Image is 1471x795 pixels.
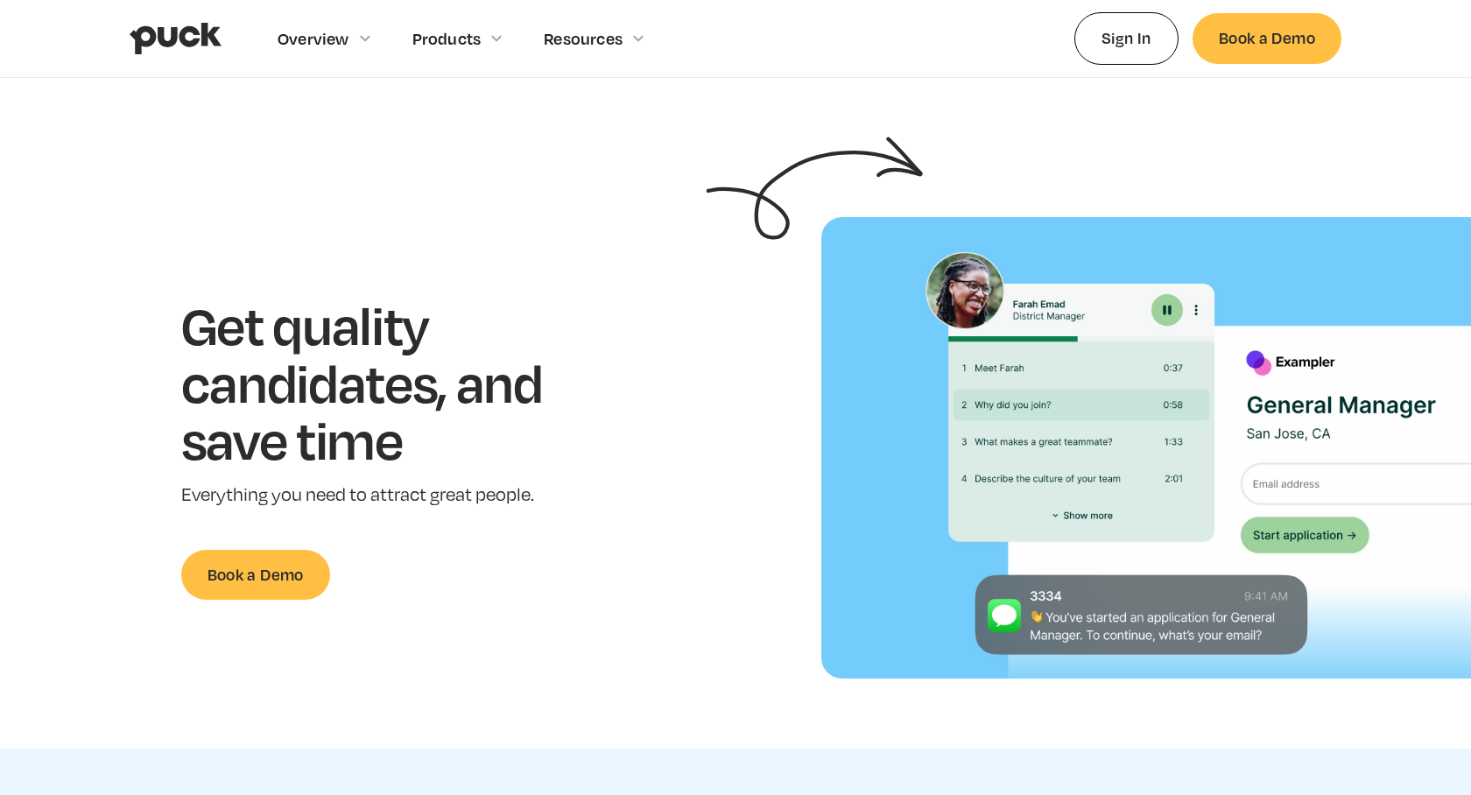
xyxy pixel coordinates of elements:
p: Everything you need to attract great people. [181,482,597,508]
h1: Get quality candidates, and save time [181,296,597,468]
div: Resources [544,29,623,48]
a: Book a Demo [1193,13,1341,63]
div: Products [412,29,482,48]
div: Overview [278,29,349,48]
a: Sign In [1074,12,1179,64]
a: Book a Demo [181,550,330,600]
